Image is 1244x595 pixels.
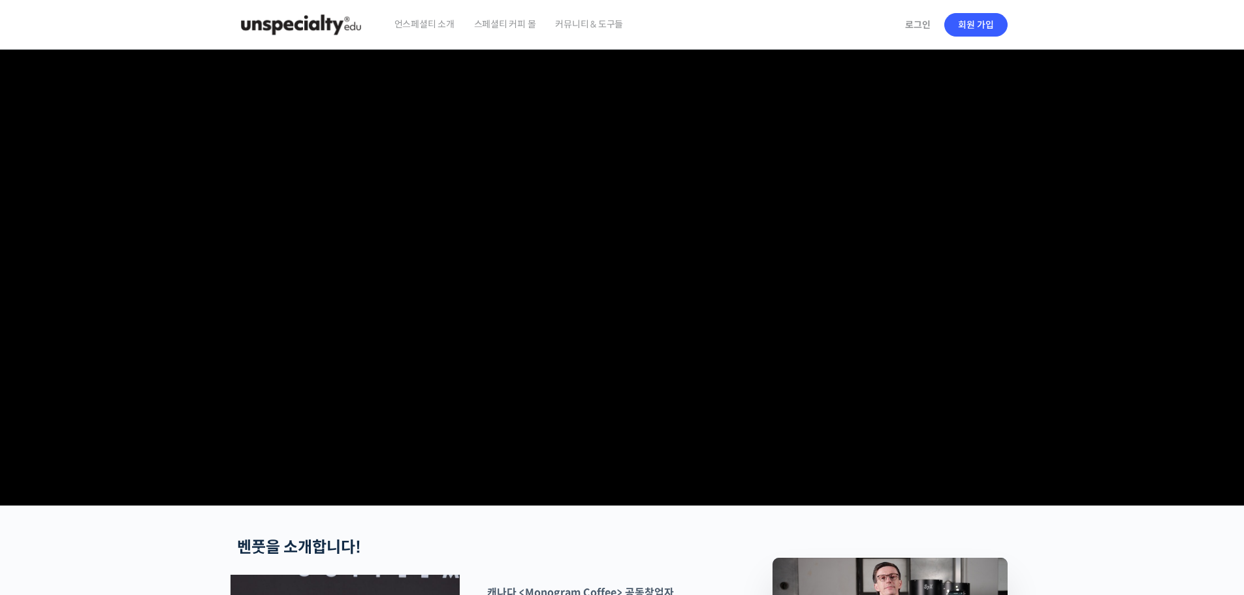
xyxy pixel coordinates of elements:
a: 로그인 [897,10,938,40]
h2: 벤풋을 소개합니다! [237,538,703,557]
a: 회원 가입 [944,13,1008,37]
